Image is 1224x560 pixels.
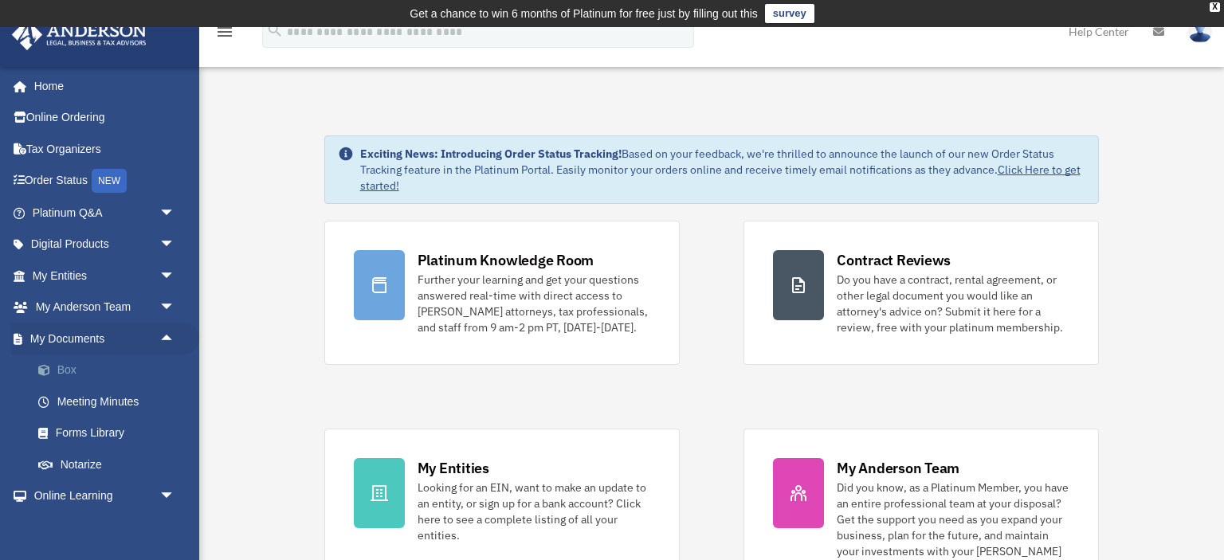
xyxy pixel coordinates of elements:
[22,417,199,449] a: Forms Library
[215,22,234,41] i: menu
[159,323,191,355] span: arrow_drop_up
[11,292,199,323] a: My Anderson Teamarrow_drop_down
[11,197,199,229] a: Platinum Q&Aarrow_drop_down
[324,221,680,365] a: Platinum Knowledge Room Further your learning and get your questions answered real-time with dire...
[92,169,127,193] div: NEW
[418,480,650,543] div: Looking for an EIN, want to make an update to an entity, or sign up for a bank account? Click her...
[159,197,191,229] span: arrow_drop_down
[743,221,1099,365] a: Contract Reviews Do you have a contract, rental agreement, or other legal document you would like...
[159,480,191,513] span: arrow_drop_down
[22,354,199,386] a: Box
[215,28,234,41] a: menu
[159,229,191,261] span: arrow_drop_down
[11,133,199,165] a: Tax Organizers
[7,19,151,50] img: Anderson Advisors Platinum Portal
[418,458,489,478] div: My Entities
[11,229,199,260] a: Digital Productsarrow_drop_down
[11,480,199,512] a: Online Learningarrow_drop_down
[360,147,622,161] strong: Exciting News: Introducing Order Status Tracking!
[11,102,199,134] a: Online Ordering
[22,386,199,417] a: Meeting Minutes
[418,250,594,270] div: Platinum Knowledge Room
[1210,2,1220,12] div: close
[765,4,814,23] a: survey
[159,292,191,324] span: arrow_drop_down
[1188,20,1212,43] img: User Pic
[11,70,191,102] a: Home
[266,22,284,39] i: search
[360,146,1086,194] div: Based on your feedback, we're thrilled to announce the launch of our new Order Status Tracking fe...
[11,165,199,198] a: Order StatusNEW
[410,4,758,23] div: Get a chance to win 6 months of Platinum for free just by filling out this
[11,260,199,292] a: My Entitiesarrow_drop_down
[11,323,199,354] a: My Documentsarrow_drop_up
[837,458,959,478] div: My Anderson Team
[837,272,1069,335] div: Do you have a contract, rental agreement, or other legal document you would like an attorney's ad...
[159,260,191,292] span: arrow_drop_down
[360,163,1081,193] a: Click Here to get started!
[418,272,650,335] div: Further your learning and get your questions answered real-time with direct access to [PERSON_NAM...
[22,448,199,480] a: Notarize
[837,250,951,270] div: Contract Reviews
